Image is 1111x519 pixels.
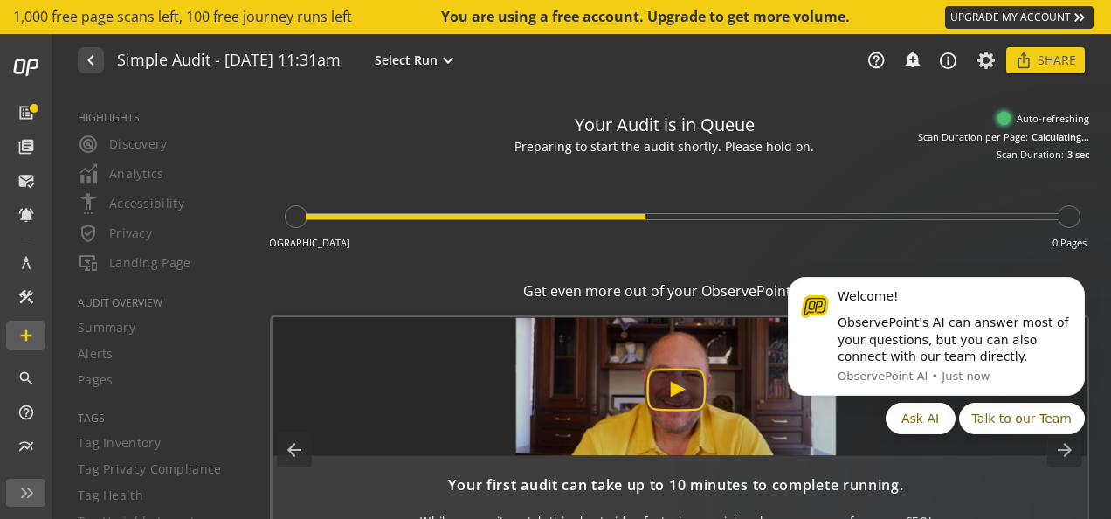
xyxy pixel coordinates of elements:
[945,6,1094,29] a: UPGRADE MY ACCOUNT
[938,51,958,71] mat-icon: info_outline
[117,52,341,70] h1: Simple Audit - 01 October 2025 | 11:31am
[575,113,755,138] div: Your Audit is in Queue
[17,404,35,421] mat-icon: help_outline
[903,50,921,67] mat-icon: add_alert
[1047,432,1082,467] mat-icon: arrow_forward
[17,206,35,224] mat-icon: notifications_active
[1015,52,1032,69] mat-icon: ios_share
[17,104,35,121] mat-icon: list_alt
[270,281,1089,301] div: Get even more out of your ObservePoint Audits
[514,138,814,156] div: Preparing to start the audit shortly. Please hold on.
[1052,236,1087,250] div: 0 Pages
[997,148,1064,162] div: Scan Duration:
[1071,9,1088,26] mat-icon: keyboard_double_arrow_right
[1038,45,1076,76] span: Share
[438,50,459,71] mat-icon: expand_more
[866,51,886,70] mat-icon: help_outline
[269,317,1083,456] img: slide image
[1067,148,1089,162] div: 3 sec
[242,236,350,250] div: In [GEOGRAPHIC_DATA]
[290,475,1062,495] div: Your first audit can take up to 10 minutes to complete running.
[441,7,852,27] div: You are using a free account. Upgrade to get more volume.
[17,288,35,306] mat-icon: construction
[17,254,35,272] mat-icon: architecture
[371,49,462,72] button: Select Run
[17,438,35,455] mat-icon: multiline_chart
[375,52,438,69] span: Select Run
[13,7,352,27] span: 1,000 free page scans left, 100 free journey runs left
[277,432,312,467] mat-icon: arrow_back
[918,130,1028,144] div: Scan Duration per Page:
[1032,130,1089,144] div: Calculating...
[17,370,35,387] mat-icon: search
[17,138,35,156] mat-icon: library_books
[17,172,35,190] mat-icon: mark_email_read
[17,327,35,344] mat-icon: add
[997,112,1089,126] div: Auto-refreshing
[1006,47,1085,73] button: Share
[80,50,99,71] mat-icon: navigate_before
[762,263,1111,445] iframe: Intercom notifications message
